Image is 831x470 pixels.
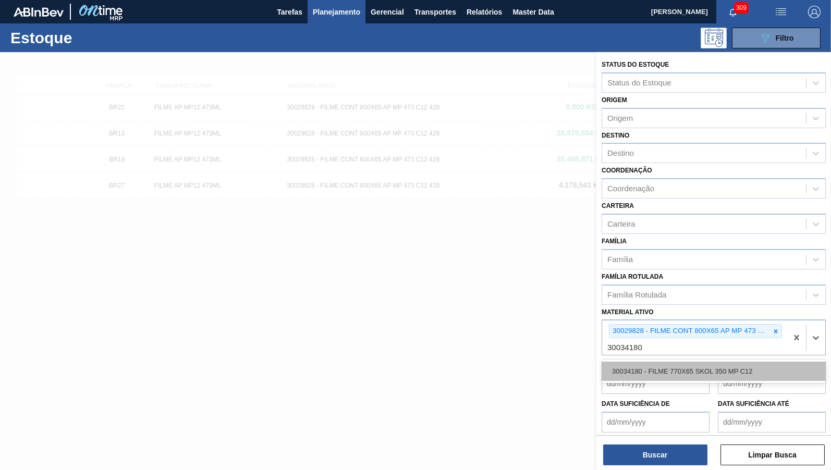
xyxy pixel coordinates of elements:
div: 30034180 - FILME 770X65 SKOL 350 MP C12 [602,362,826,381]
input: dd/mm/yyyy [602,373,710,394]
label: Família [602,238,627,245]
span: Gerencial [371,6,404,18]
label: Data suficiência até [718,400,789,407]
span: Master Data [512,6,554,18]
button: Filtro [732,28,821,48]
span: Transportes [414,6,456,18]
div: Destino [607,149,634,158]
button: Notificações [716,5,750,19]
span: Filtro [776,34,794,42]
label: Família Rotulada [602,273,663,280]
span: Tarefas [277,6,302,18]
div: Pogramando: nenhum usuário selecionado [701,28,727,48]
input: dd/mm/yyyy [602,412,710,432]
input: dd/mm/yyyy [718,412,826,432]
div: Origem [607,114,633,122]
label: Origem [602,96,627,104]
h1: Estoque [10,32,161,44]
span: Relatórios [467,6,502,18]
img: TNhmsLtSVTkK8tSr43FrP2fwEKptu5GPRR3wAAAABJRU5ErkJggg== [14,7,64,17]
div: Coordenação [607,184,654,193]
label: Data suficiência de [602,400,670,407]
label: Status do Estoque [602,61,669,68]
label: Material ativo [602,308,654,316]
span: Planejamento [313,6,360,18]
div: Status do Estoque [607,78,671,87]
div: Família [607,255,633,264]
div: 30029828 - FILME CONT 800X65 AP MP 473 C12 429 [609,325,770,338]
label: Carteira [602,202,634,209]
div: Carteira [607,219,635,228]
div: Família Rotulada [607,290,666,299]
label: Coordenação [602,167,652,174]
span: 309 [734,2,749,14]
label: Destino [602,132,629,139]
img: userActions [775,6,787,18]
img: Logout [808,6,821,18]
input: dd/mm/yyyy [718,373,826,394]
